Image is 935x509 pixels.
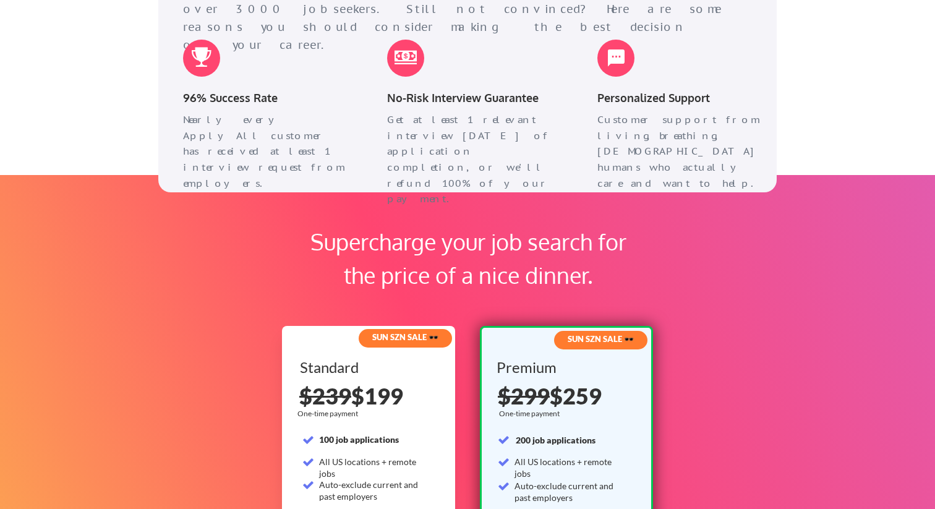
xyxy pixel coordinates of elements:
strong: 200 job applications [516,435,596,445]
strong: SUN SZN SALE 🕶️ [372,332,438,342]
div: One-time payment [297,409,362,419]
div: Standard [300,360,435,375]
div: Get at least 1 relevant interview [DATE] of application completion, or we'll refund 100% of your ... [387,112,554,207]
strong: 100 job applications [319,434,399,445]
div: Nearly every ApplyAll customer has received at least 1 interview request from employers. [183,112,350,191]
div: Personalized Support [597,89,764,107]
div: Premium [497,360,632,375]
div: 96% Success Rate [183,89,350,107]
div: Auto-exclude current and past employers [514,480,629,504]
div: All US locations + remote jobs [319,456,433,480]
s: $239 [299,382,351,409]
s: $299 [498,382,550,409]
div: All US locations + remote jobs [514,456,629,480]
div: Auto-exclude current and past employers [319,479,433,503]
strong: SUN SZN SALE 🕶️ [568,334,634,344]
div: No-Risk Interview Guarantee [387,89,554,107]
div: $199 [299,385,439,407]
div: $259 [498,385,638,407]
div: Supercharge your job search for the price of a nice dinner. [295,225,642,292]
div: Customer support from living, breathing, [DEMOGRAPHIC_DATA] humans who actually care and want to ... [597,112,764,191]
